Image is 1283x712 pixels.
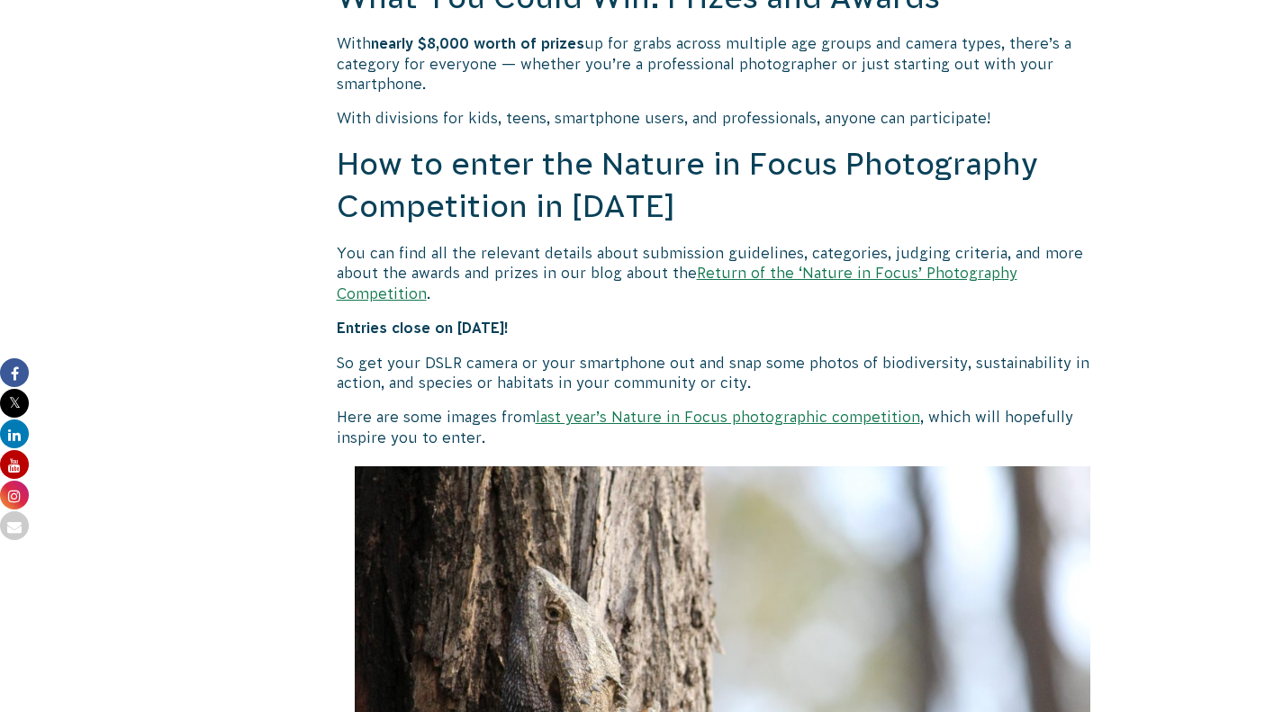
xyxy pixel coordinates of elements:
[536,409,920,425] a: last year’s Nature in Focus photographic competition
[337,143,1109,229] h2: How to enter the Nature in Focus Photography Competition in [DATE]
[337,265,1017,301] a: Return of the ‘Nature in Focus’ Photography Competition
[337,407,1109,447] p: Here are some images from , which will hopefully inspire you to enter.
[337,33,1109,94] p: With up for grabs across multiple age groups and camera types, there’s a category for everyone — ...
[337,353,1109,393] p: So get your DSLR camera or your smartphone out and snap some photos of biodiversity, sustainabili...
[337,108,1109,128] p: With divisions for kids, teens, smartphone users, and professionals, anyone can participate!
[371,35,584,51] strong: nearly $8,000 worth of prizes
[337,320,509,336] strong: Entries close on [DATE]!
[337,243,1109,303] p: You can find all the relevant details about submission guidelines, categories, judging criteria, ...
